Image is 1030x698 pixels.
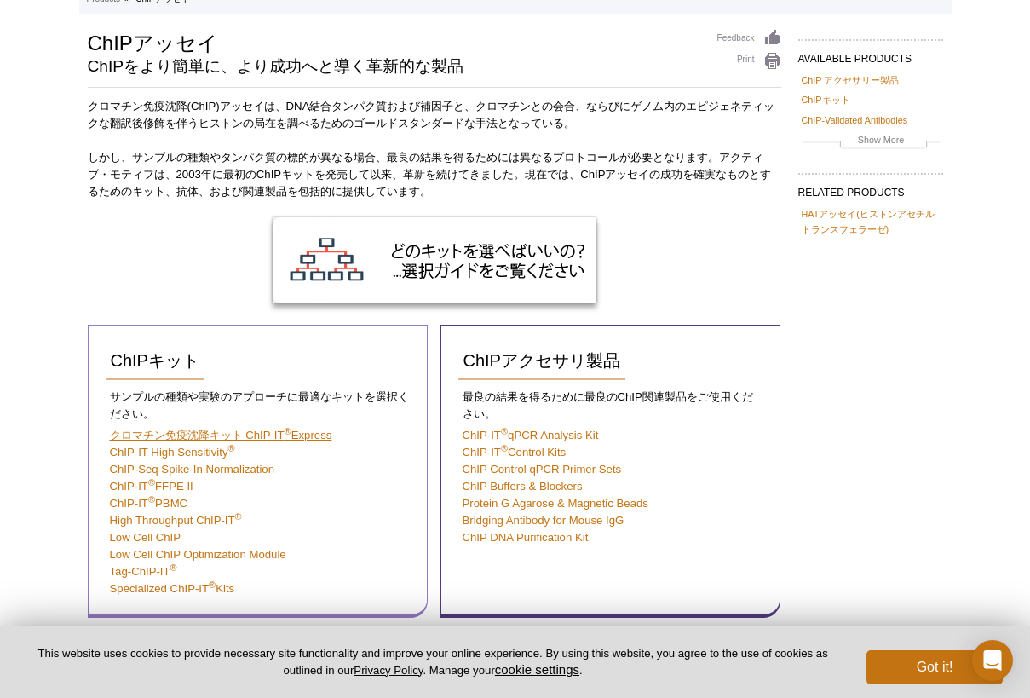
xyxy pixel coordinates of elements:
[88,29,700,55] h1: ChIPアッセイ
[110,514,242,527] a: High Throughput ChIP-IT®
[110,531,181,544] a: Low Cell ChIP
[798,173,943,204] h2: RELATED PRODUCTS
[501,426,508,436] sup: ®
[27,646,838,678] p: This website uses cookies to provide necessary site functionality and improve your online experie...
[463,351,620,370] span: ChIPアクセサリ製品
[88,149,781,200] p: しかし、サンプルの種類やタンパク質の標的が異なる場合、最良の結果を得るためには異なるプロトコールが必要となります。アクティブ・モティフは、2003年に最初のChIPキットを発売して以来、革新を続...
[110,565,177,578] a: Tag-ChIP-IT®
[463,446,567,459] a: ChIP-IT®Control Kits
[170,562,177,573] sup: ®
[458,343,625,380] a: ChIPアクセサリ製品
[972,640,1013,681] div: Open Intercom Messenger
[110,548,286,561] a: Low Cell ChIP Optimization Module
[88,59,700,74] h2: ChIPをより簡単に、より成功へと導く革新的な製品
[495,662,579,677] button: cookie settings
[106,343,204,380] a: ChIPキット
[798,39,943,70] h2: AVAILABLE PRODUCTS
[463,531,589,544] a: ChIP DNA Purification Kit
[110,463,275,476] a: ChIP-Seq Spike-In Normalization
[110,480,193,493] a: ChIP-IT®FFPE II
[802,206,940,237] a: HATアッセイ(ヒストンアセチルトランスフェラーゼ)
[106,389,410,423] p: サンプルの種類や実験のアプローチに最適なキットを選択ください。
[717,29,781,48] a: Feedback
[463,480,583,493] a: ChIP Buffers & Blockers
[354,664,423,677] a: Privacy Policy
[802,112,908,128] a: ChIP-Validated Antibodies
[802,132,940,152] a: Show More
[463,429,599,441] a: ChIP-IT®qPCR Analysis Kit
[285,426,291,436] sup: ®
[463,514,624,527] a: Bridging Antibody for Mouse IgG
[802,72,900,88] a: ChIP アクセサリー製品
[463,463,622,476] a: ChIP Control qPCR Primer Sets
[110,446,235,459] a: ChIP-IT High Sensitivity®
[458,389,762,423] p: 最良の結果を得るために最良のChIP関連製品をご使用ください。
[463,497,648,510] a: Protein G Agarose & Magnetic Beads
[717,52,781,71] a: Print
[866,650,1003,684] button: Got it!
[111,351,199,370] span: ChIPキット
[235,511,242,522] sup: ®
[148,494,155,505] sup: ®
[148,477,155,487] sup: ®
[110,497,188,510] a: ChIP-IT®PBMC
[209,580,216,590] sup: ®
[228,443,235,453] sup: ®
[110,429,332,441] a: クロマチン免疫沈降キット ChIP-IT®Express
[110,582,235,595] a: Specialized ChIP-IT®Kits
[88,98,781,132] p: クロマチン免疫沈降(ChIP)アッセイは、DNA結合タンパク質および補因子と、クロマチンとの会合、ならびにゲノム内のエピジェネティックな翻訳後修飾を伴うヒストンの局在を調べるためのゴールドスタン...
[802,92,850,107] a: ChIPキット
[501,443,508,453] sup: ®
